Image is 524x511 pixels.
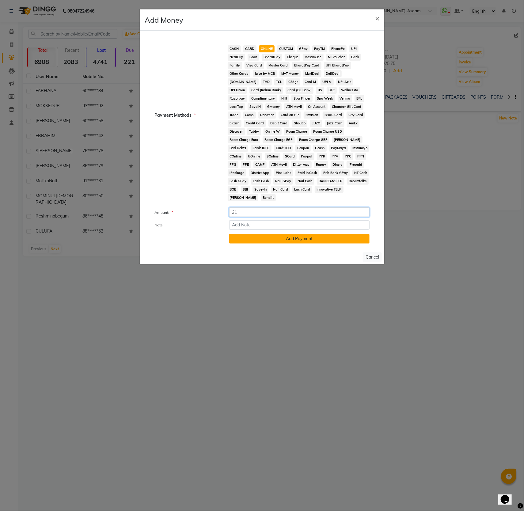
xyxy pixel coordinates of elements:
span: Lash Cash [251,178,271,185]
span: Room Charge USD [311,128,344,135]
span: Bank [349,54,361,61]
span: CASH [228,45,241,52]
span: Diners [331,161,344,168]
span: NearBuy [228,54,245,61]
span: [DOMAIN_NAME] [228,78,259,85]
span: Lash GPay [228,178,249,185]
span: UOnline [246,153,262,160]
span: Rupay [314,161,328,168]
span: Credit Card [244,120,266,127]
span: Shoutlo [292,120,307,127]
span: Pnb Bank GPay [321,169,350,176]
span: Tabby [247,128,261,135]
span: GMoney [265,103,282,110]
span: Spa Week [315,95,335,102]
span: bKash [228,120,241,127]
span: Other Cards [228,70,250,77]
span: MI Voucher [326,54,347,61]
span: UPI Union [228,87,247,94]
span: BANKTANSFER [317,178,344,185]
span: GPay [297,45,310,52]
span: District App [249,169,271,176]
span: Card (DL Bank) [286,87,314,94]
span: Trade [228,112,241,119]
span: Nail GPay [273,178,293,185]
span: Visa Card [245,62,264,69]
span: PPV [330,153,340,160]
span: Comp [243,112,256,119]
span: On Account [306,103,328,110]
span: PPE [241,161,251,168]
span: Online W [264,128,282,135]
span: Pine Labs [274,169,293,176]
span: PayTM [312,45,327,52]
span: PPC [343,153,353,160]
span: PayMaya [329,145,348,152]
iframe: chat widget [498,486,518,505]
span: City Card [347,112,365,119]
span: Bad Debts [228,145,248,152]
span: Room Charge [284,128,309,135]
span: DefiDeal [324,70,342,77]
span: Gcash [313,145,327,152]
span: BOB [228,186,238,193]
span: Discover [228,128,245,135]
span: Save-In [253,186,269,193]
span: SaveIN [248,103,263,110]
span: Jazz Cash [325,120,344,127]
span: Lash Card [292,186,312,193]
span: CUSTOM [277,45,295,52]
span: CAMP [253,161,267,168]
span: SOnline [265,153,281,160]
span: Juice by MCB [253,70,277,77]
button: Add Payment [229,234,370,244]
button: Close [370,9,384,27]
span: Family [228,62,242,69]
span: CARD [243,45,256,52]
span: PhonePe [329,45,347,52]
span: UPI M [321,78,334,85]
span: ATH Movil [284,103,304,110]
span: Debit Card [268,120,290,127]
span: Paypal [299,153,314,160]
span: Wellnessta [339,87,360,94]
span: Spa Finder [291,95,313,102]
span: MariDeal [303,70,321,77]
span: Card M [303,78,318,85]
span: PPN [355,153,366,160]
span: Innovative TELR [315,186,344,193]
label: Amount: [150,210,225,215]
span: Cheque [285,54,300,61]
span: Card: IDFC [251,145,271,152]
span: PPR [317,153,327,160]
span: AmEx [347,120,360,127]
span: iPrepaid [347,161,364,168]
span: SCard [283,153,297,160]
span: Complimentary [249,95,277,102]
input: Add Note [229,220,370,230]
span: COnline [228,153,244,160]
span: [PERSON_NAME] [332,136,363,143]
span: Envision [304,112,320,119]
span: Loan [248,54,259,61]
span: RS [316,87,324,94]
span: PPG [228,161,238,168]
span: Dreamfolks [347,178,369,185]
span: LoanTap [228,103,245,110]
span: BharatPay [262,54,283,61]
span: Venmo [338,95,352,102]
span: Nail Cash [295,178,314,185]
span: iPackage [228,169,246,176]
h4: Add Money [145,14,183,25]
span: Nail Card [271,186,290,193]
span: TCL [274,78,284,85]
span: CEdge [286,78,300,85]
span: Benefit [261,194,276,201]
button: Cancel [363,252,382,262]
span: Card on File [279,112,301,119]
span: Card (Indian Bank) [249,87,283,94]
span: BharatPay Card [292,62,321,69]
span: Paid in Cash [295,169,319,176]
span: Master Card [267,62,290,69]
span: Instamojo [351,145,370,152]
